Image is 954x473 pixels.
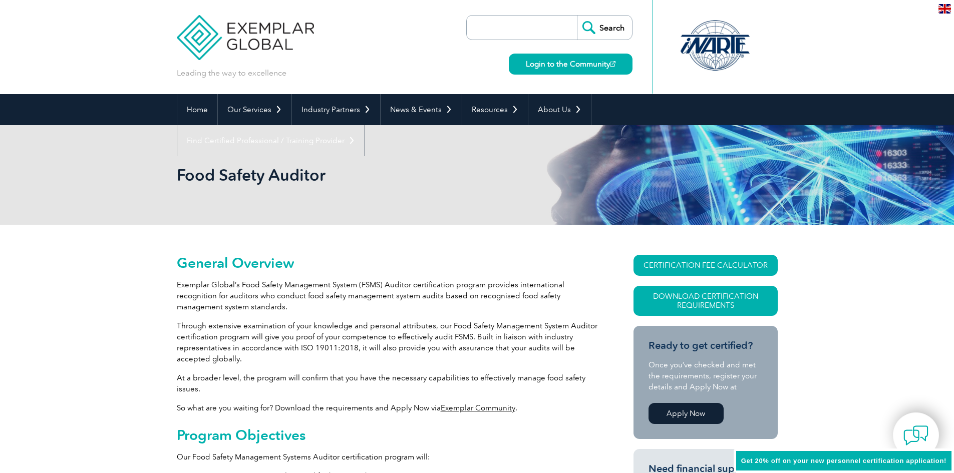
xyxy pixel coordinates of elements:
[218,94,291,125] a: Our Services
[462,94,528,125] a: Resources
[177,451,597,462] p: Our Food Safety Management Systems Auditor certification program will:
[177,402,597,413] p: So what are you waiting for? Download the requirements and Apply Now via .
[177,94,217,125] a: Home
[528,94,591,125] a: About Us
[177,125,365,156] a: Find Certified Professional / Training Provider
[441,403,515,412] a: Exemplar Community
[649,403,724,424] a: Apply Now
[649,359,763,392] p: Once you’ve checked and met the requirements, register your details and Apply Now at
[938,4,951,14] img: en
[649,339,763,352] h3: Ready to get certified?
[903,423,928,448] img: contact-chat.png
[610,61,615,67] img: open_square.png
[177,320,597,364] p: Through extensive examination of your knowledge and personal attributes, our Food Safety Manageme...
[577,16,632,40] input: Search
[177,372,597,394] p: At a broader level, the program will confirm that you have the necessary capabilities to effectiv...
[177,68,286,79] p: Leading the way to excellence
[633,255,778,276] a: CERTIFICATION FEE CALCULATOR
[177,427,597,443] h2: Program Objectives
[177,279,597,312] p: Exemplar Global’s Food Safety Management System (FSMS) Auditor certification program provides int...
[509,54,632,75] a: Login to the Community
[292,94,380,125] a: Industry Partners
[741,457,946,464] span: Get 20% off on your new personnel certification application!
[177,165,561,185] h1: Food Safety Auditor
[177,255,597,271] h2: General Overview
[633,286,778,316] a: Download Certification Requirements
[381,94,462,125] a: News & Events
